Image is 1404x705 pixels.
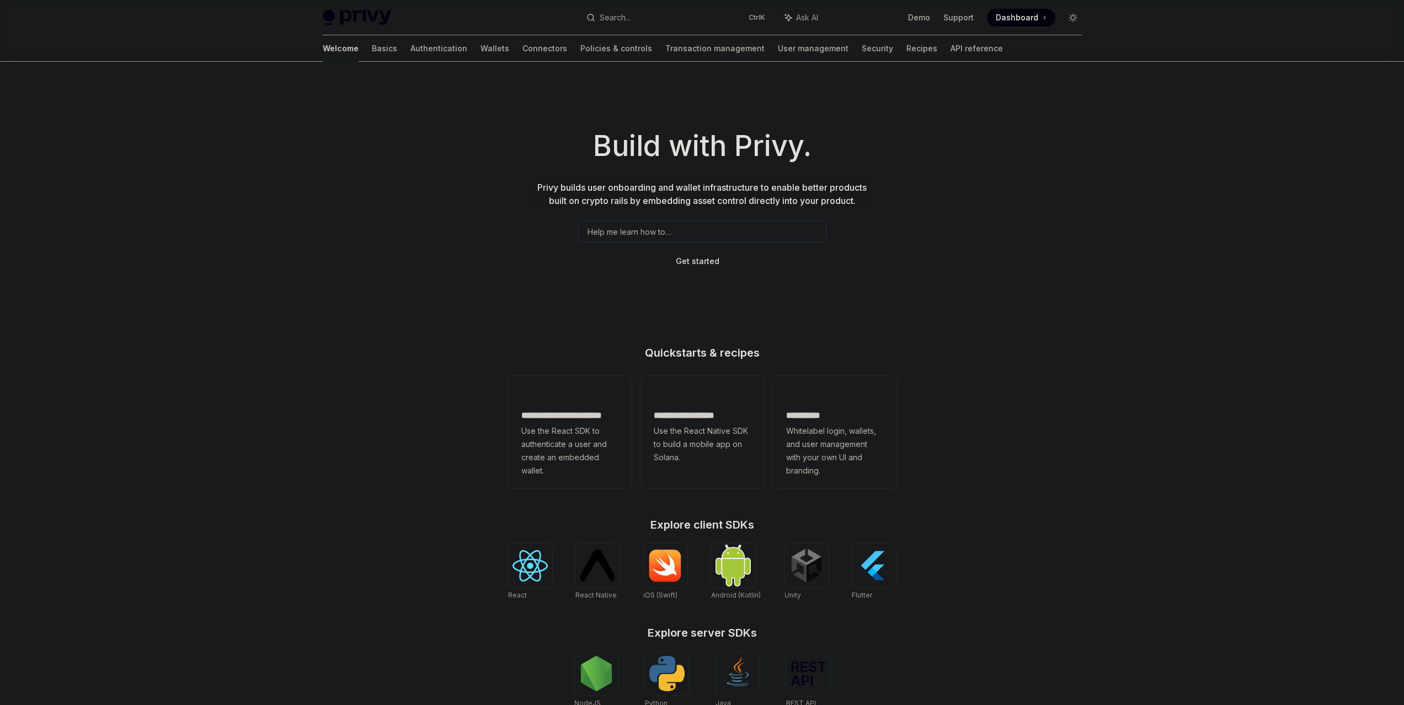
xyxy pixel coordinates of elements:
[676,256,719,266] span: Get started
[943,12,974,23] a: Support
[791,661,826,686] img: REST API
[508,591,527,599] span: React
[852,543,896,601] a: FlutterFlutter
[580,35,652,62] a: Policies & controls
[508,347,896,358] h2: Quickstarts & recipes
[579,656,614,691] img: NodeJS
[711,543,761,601] a: Android (Kotlin)Android (Kotlin)
[778,35,848,62] a: User management
[588,226,671,238] span: Help me learn how to…
[720,656,755,691] img: Java
[513,550,548,582] img: React
[951,35,1003,62] a: API reference
[749,13,765,22] span: Ctrl K
[508,519,896,530] h2: Explore client SDKs
[862,35,893,62] a: Security
[580,550,615,581] img: React Native
[575,591,617,599] span: React Native
[648,549,683,582] img: iOS (Swift)
[600,11,631,24] div: Search...
[575,543,620,601] a: React NativeReact Native
[784,543,829,601] a: UnityUnity
[1064,9,1082,26] button: Toggle dark mode
[521,424,618,477] span: Use the React SDK to authenticate a user and create an embedded wallet.
[665,35,765,62] a: Transaction management
[789,548,824,583] img: Unity
[852,591,872,599] span: Flutter
[323,10,391,25] img: light logo
[856,548,891,583] img: Flutter
[643,543,687,601] a: iOS (Swift)iOS (Swift)
[410,35,467,62] a: Authentication
[654,424,751,464] span: Use the React Native SDK to build a mobile app on Solana.
[906,35,937,62] a: Recipes
[579,8,772,28] button: Search...CtrlK
[508,543,552,601] a: ReactReact
[773,376,896,488] a: **** *****Whitelabel login, wallets, and user management with your own UI and branding.
[908,12,930,23] a: Demo
[643,591,677,599] span: iOS (Swift)
[784,591,801,599] span: Unity
[996,12,1038,23] span: Dashboard
[777,8,826,28] button: Ask AI
[323,35,359,62] a: Welcome
[987,9,1055,26] a: Dashboard
[522,35,567,62] a: Connectors
[481,35,509,62] a: Wallets
[508,627,896,638] h2: Explore server SDKs
[537,182,867,206] span: Privy builds user onboarding and wallet infrastructure to enable better products built on crypto ...
[640,376,764,488] a: **** **** **** ***Use the React Native SDK to build a mobile app on Solana.
[18,125,1386,168] h1: Build with Privy.
[676,256,719,267] a: Get started
[786,424,883,477] span: Whitelabel login, wallets, and user management with your own UI and branding.
[372,35,397,62] a: Basics
[716,545,751,586] img: Android (Kotlin)
[796,12,818,23] span: Ask AI
[711,591,761,599] span: Android (Kotlin)
[649,656,685,691] img: Python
